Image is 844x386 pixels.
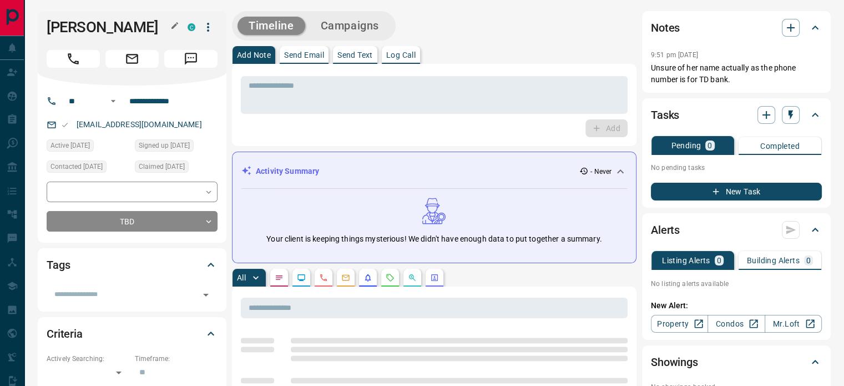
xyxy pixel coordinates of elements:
svg: Emails [341,273,350,282]
h2: Tasks [651,106,679,124]
p: Actively Searching: [47,354,129,364]
div: Tue Dec 19 2023 [135,161,218,176]
a: Mr.Loft [765,315,822,333]
p: No pending tasks [651,159,822,176]
p: Send Email [284,51,324,59]
p: Pending [671,142,701,149]
svg: Calls [319,273,328,282]
p: Log Call [386,51,416,59]
p: 9:51 pm [DATE] [651,51,698,59]
svg: Lead Browsing Activity [297,273,306,282]
p: Listing Alerts [662,257,710,264]
svg: Agent Actions [430,273,439,282]
h1: [PERSON_NAME] [47,18,171,36]
p: 0 [707,142,712,149]
p: 0 [806,257,811,264]
span: Active [DATE] [50,140,90,151]
button: Campaigns [310,17,390,35]
span: Claimed [DATE] [139,161,185,172]
a: Condos [707,315,765,333]
svg: Email Valid [61,121,69,129]
p: Timeframe: [135,354,218,364]
p: - Never [590,167,611,177]
svg: Opportunities [408,273,417,282]
div: Showings [651,349,822,375]
a: Property [651,315,708,333]
div: condos.ca [188,23,195,31]
h2: Alerts [651,221,680,239]
svg: Requests [386,273,395,282]
button: Open [107,94,120,108]
p: Activity Summary [256,166,319,177]
div: Activity Summary- Never [241,161,627,182]
div: Tasks [651,102,822,128]
span: Email [105,50,159,68]
span: Signed up [DATE] [139,140,190,151]
svg: Notes [275,273,284,282]
div: Tue Dec 19 2023 [135,139,218,155]
div: Tags [47,252,218,278]
h2: Notes [651,19,680,37]
h2: Criteria [47,325,83,343]
h2: Tags [47,256,70,274]
p: Add Note [237,51,271,59]
span: Call [47,50,100,68]
div: Criteria [47,320,218,347]
p: Unsure of her name actually as the phone number is for TD bank. [651,62,822,86]
span: Contacted [DATE] [50,161,103,172]
p: All [237,274,246,282]
div: Notes [651,14,822,41]
div: Tue Dec 19 2023 [47,161,129,176]
p: No listing alerts available [651,279,822,289]
div: Tue Dec 19 2023 [47,139,129,155]
span: Message [164,50,218,68]
a: [EMAIL_ADDRESS][DOMAIN_NAME] [77,120,202,129]
button: Timeline [237,17,305,35]
button: New Task [651,183,822,200]
div: Alerts [651,217,822,243]
p: Building Alerts [747,257,800,264]
div: TBD [47,211,218,232]
p: Your client is keeping things mysterious! We didn't have enough data to put together a summary. [266,233,602,245]
p: 0 [717,257,721,264]
button: Open [198,287,214,303]
p: New Alert: [651,300,822,312]
p: Send Text [337,51,373,59]
h2: Showings [651,353,698,371]
p: Completed [760,142,800,150]
svg: Listing Alerts [363,273,372,282]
